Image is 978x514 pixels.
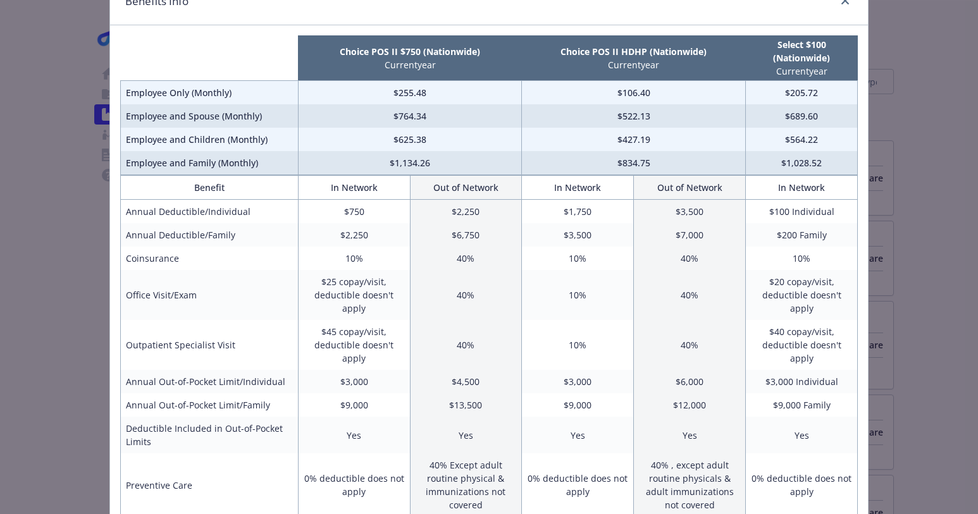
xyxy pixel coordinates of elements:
[522,393,634,417] td: $9,000
[522,81,746,105] td: $106.40
[298,247,410,270] td: 10%
[298,270,410,320] td: $25 copay/visit, deductible doesn't apply
[121,370,299,393] td: Annual Out-of-Pocket Limit/Individual
[121,176,299,200] th: Benefit
[746,320,858,370] td: $40 copay/visit, deductible doesn't apply
[522,270,634,320] td: 10%
[410,223,522,247] td: $6,750
[746,417,858,453] td: Yes
[522,176,634,200] th: In Network
[746,151,858,175] td: $1,028.52
[410,370,522,393] td: $4,500
[634,223,746,247] td: $7,000
[634,320,746,370] td: 40%
[298,176,410,200] th: In Network
[410,176,522,200] th: Out of Network
[298,393,410,417] td: $9,000
[522,104,746,128] td: $522.13
[522,370,634,393] td: $3,000
[748,64,855,78] p: Current year
[746,104,858,128] td: $689.60
[121,247,299,270] td: Coinsurance
[121,128,299,151] td: Employee and Children (Monthly)
[746,200,858,224] td: $100 Individual
[746,370,858,393] td: $3,000 Individual
[121,104,299,128] td: Employee and Spouse (Monthly)
[522,128,746,151] td: $427.19
[121,393,299,417] td: Annual Out-of-Pocket Limit/Family
[634,200,746,224] td: $3,500
[634,417,746,453] td: Yes
[298,370,410,393] td: $3,000
[298,223,410,247] td: $2,250
[121,151,299,175] td: Employee and Family (Monthly)
[298,81,522,105] td: $255.48
[410,270,522,320] td: 40%
[634,176,746,200] th: Out of Network
[300,58,519,71] p: Current year
[634,270,746,320] td: 40%
[410,393,522,417] td: $13,500
[522,151,746,175] td: $834.75
[746,223,858,247] td: $200 Family
[746,247,858,270] td: 10%
[522,247,634,270] td: 10%
[410,417,522,453] td: Yes
[524,45,743,58] p: Choice POS II HDHP (Nationwide)
[300,45,519,58] p: Choice POS II $750 (Nationwide)
[410,200,522,224] td: $2,250
[746,270,858,320] td: $20 copay/visit, deductible doesn't apply
[121,81,299,105] td: Employee Only (Monthly)
[298,417,410,453] td: Yes
[522,417,634,453] td: Yes
[121,223,299,247] td: Annual Deductible/Family
[410,247,522,270] td: 40%
[298,320,410,370] td: $45 copay/visit, deductible doesn't apply
[298,128,522,151] td: $625.38
[522,200,634,224] td: $1,750
[121,35,299,81] th: intentionally left blank
[121,320,299,370] td: Outpatient Specialist Visit
[634,247,746,270] td: 40%
[522,320,634,370] td: 10%
[746,393,858,417] td: $9,000 Family
[121,200,299,224] td: Annual Deductible/Individual
[298,151,522,175] td: $1,134.26
[524,58,743,71] p: Current year
[634,393,746,417] td: $12,000
[746,128,858,151] td: $564.22
[522,223,634,247] td: $3,500
[298,200,410,224] td: $750
[746,176,858,200] th: In Network
[410,320,522,370] td: 40%
[121,270,299,320] td: Office Visit/Exam
[746,81,858,105] td: $205.72
[748,38,855,64] p: Select $100 (Nationwide)
[298,104,522,128] td: $764.34
[634,370,746,393] td: $6,000
[121,417,299,453] td: Deductible Included in Out-of-Pocket Limits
